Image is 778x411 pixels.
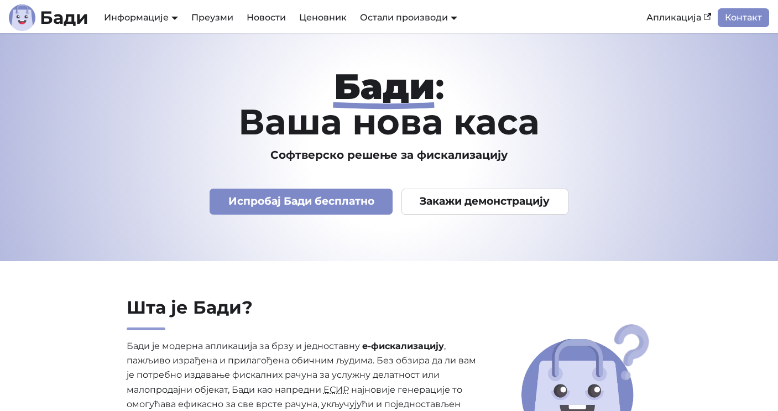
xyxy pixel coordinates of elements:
[83,69,696,139] h1: : Ваша нова каса
[334,65,435,108] strong: Бади
[83,148,696,162] h3: Софтверско решење за фискализацију
[104,12,178,23] a: Информације
[323,384,349,395] abbr: Електронски систем за издавање рачуна
[362,341,444,351] strong: е-фискализацију
[718,8,769,27] a: Контакт
[210,189,393,215] a: Испробај Бади бесплатно
[127,296,477,330] h2: Шта је Бади?
[9,4,88,31] a: ЛогоБади
[293,8,353,27] a: Ценовник
[360,12,457,23] a: Остали производи
[240,8,293,27] a: Новости
[40,9,88,27] b: Бади
[9,4,35,31] img: Лого
[640,8,718,27] a: Апликација
[401,189,568,215] a: Закажи демонстрацију
[185,8,240,27] a: Преузми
